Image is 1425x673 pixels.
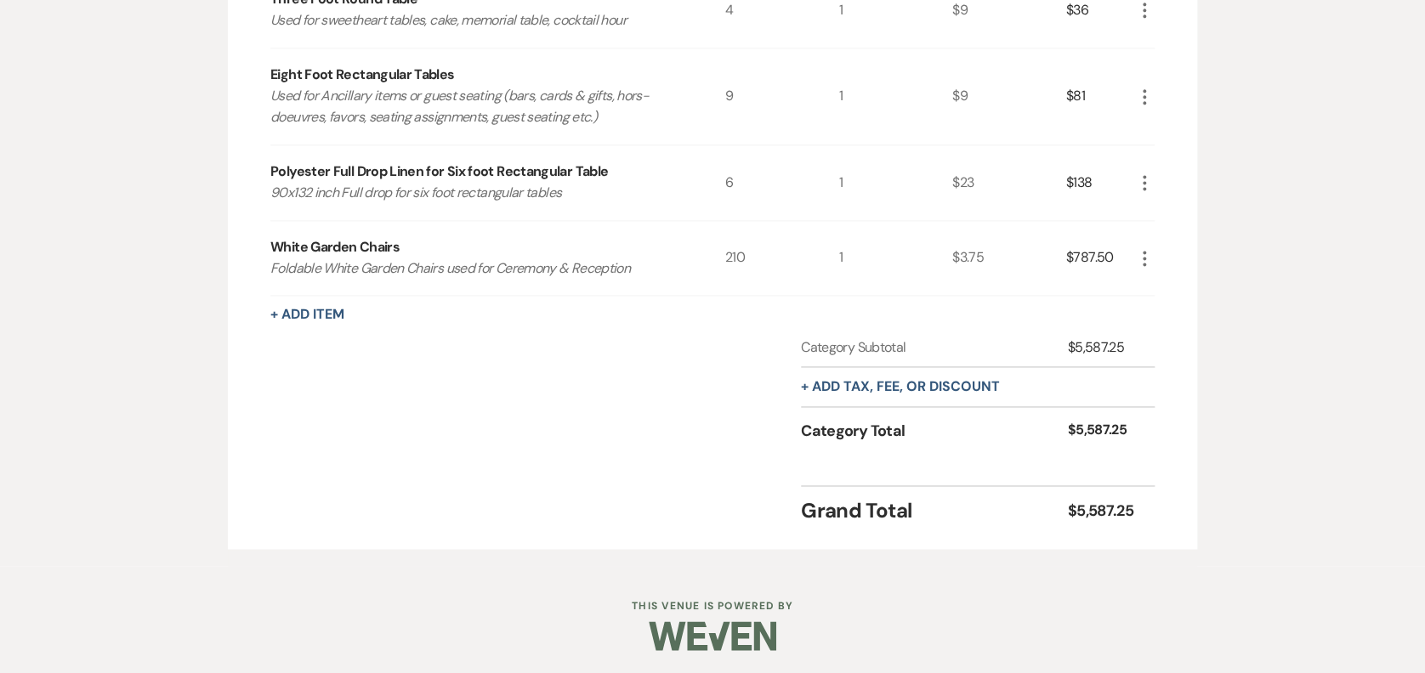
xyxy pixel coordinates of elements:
[952,221,1066,296] div: $3.75
[1066,221,1134,296] div: $787.50
[952,145,1066,220] div: $23
[725,145,839,220] div: 6
[725,221,839,296] div: 210
[270,65,454,85] div: Eight Foot Rectangular Tables
[270,308,344,321] button: + Add Item
[1068,499,1134,522] div: $5,587.25
[1068,337,1134,358] div: $5,587.25
[270,182,679,204] p: 90x132 inch Full drop for six foot rectangular tables
[725,48,839,144] div: 9
[270,9,679,31] p: Used for sweetheart tables, cake, memorial table, cocktail hour
[270,257,679,280] p: Foldable White Garden Chairs used for Ceremony & Reception
[838,145,952,220] div: 1
[801,495,1068,525] div: Grand Total
[801,420,1068,443] div: Category Total
[952,48,1066,144] div: $9
[270,237,400,257] div: White Garden Chairs
[1066,145,1134,220] div: $138
[1066,48,1134,144] div: $81
[801,337,1068,358] div: Category Subtotal
[838,48,952,144] div: 1
[838,221,952,296] div: 1
[1068,420,1134,443] div: $5,587.25
[649,606,776,665] img: Weven Logo
[801,380,1000,393] button: + Add tax, fee, or discount
[270,85,679,128] p: Used for Ancillary items or guest seating (bars, cards & gifts, hors-doeuvres, favors, seating as...
[270,161,608,182] div: Polyester Full Drop Linen for Six foot Rectangular Table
